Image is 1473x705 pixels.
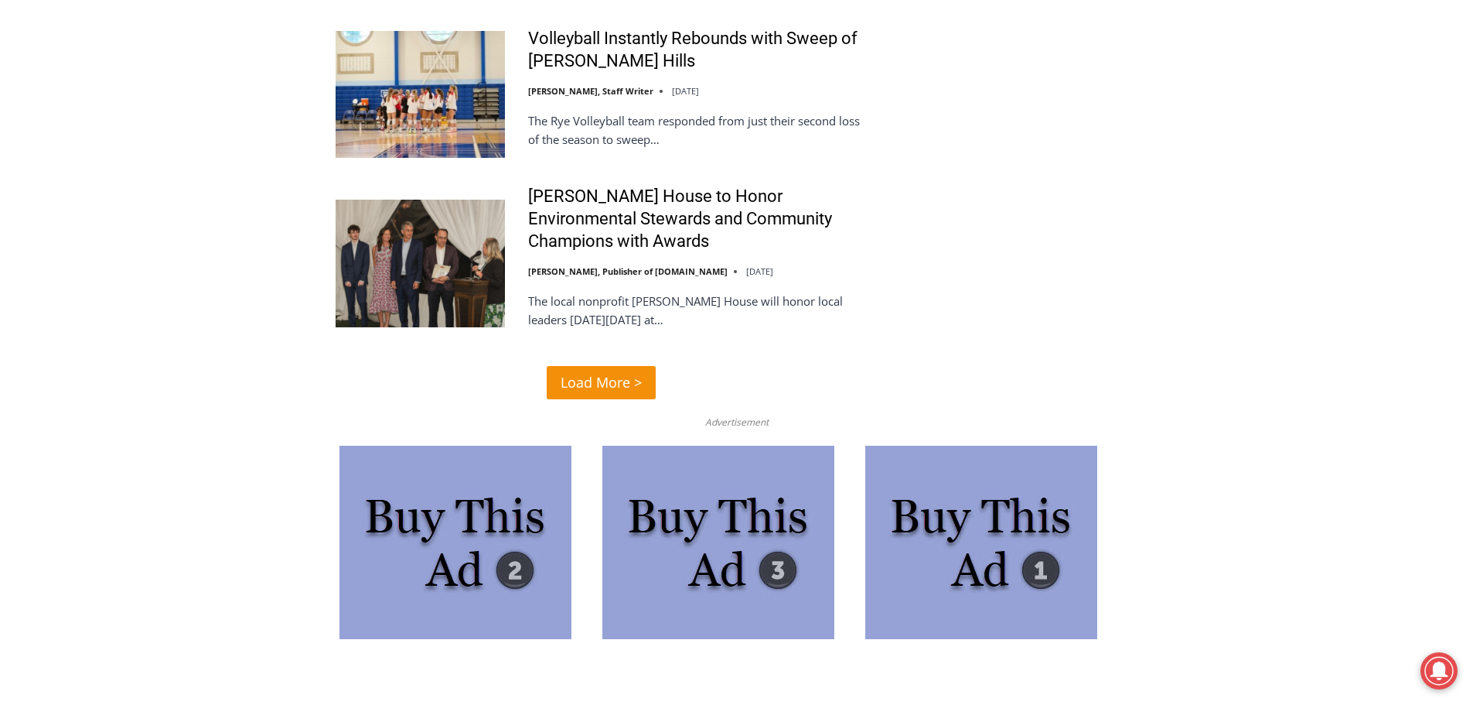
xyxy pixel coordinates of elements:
[746,265,773,277] time: [DATE]
[336,31,505,158] img: Volleyball Instantly Rebounds with Sweep of Byram Hills
[528,265,728,277] a: [PERSON_NAME], Publisher of [DOMAIN_NAME]
[602,446,834,639] img: Buy This Ad
[372,150,749,193] a: Intern @ [DOMAIN_NAME]
[690,415,784,430] span: Advertisement
[672,85,699,97] time: [DATE]
[528,85,653,97] a: [PERSON_NAME], Staff Writer
[390,1,731,150] div: Apply Now <> summer and RHS senior internships available
[528,111,868,149] p: The Rye Volleyball team responded from just their second loss of the season to sweep…
[561,371,642,394] span: Load More >
[547,366,656,399] a: Load More >
[865,446,1097,639] img: Buy This Ad
[528,186,868,252] a: [PERSON_NAME] House to Honor Environmental Stewards and Community Champions with Awards
[528,292,868,329] p: The local nonprofit [PERSON_NAME] House will honor local leaders [DATE][DATE] at…
[528,28,868,72] a: Volleyball Instantly Rebounds with Sweep of [PERSON_NAME] Hills
[336,200,505,327] img: Wainwright House to Honor Environmental Stewards and Community Champions with Awards
[404,154,717,189] span: Intern @ [DOMAIN_NAME]
[339,446,571,639] img: Buy This Ad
